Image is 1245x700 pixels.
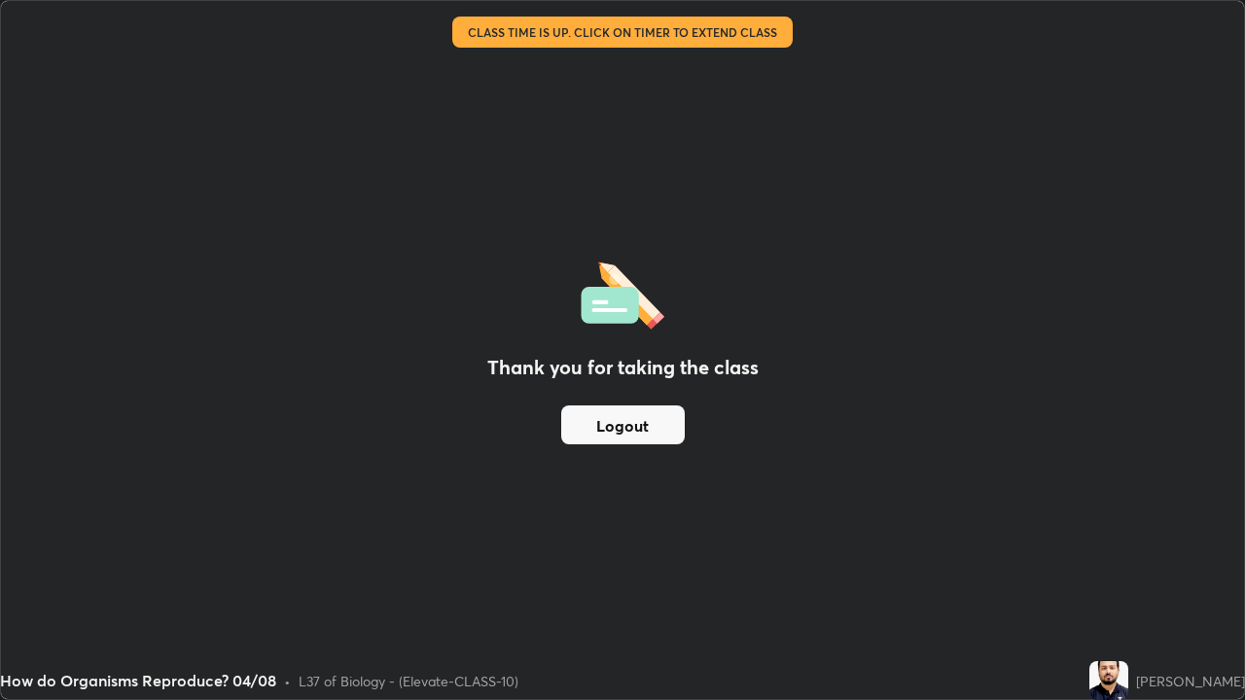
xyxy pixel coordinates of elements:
[1136,671,1245,691] div: [PERSON_NAME]
[284,671,291,691] div: •
[487,353,759,382] h2: Thank you for taking the class
[299,671,518,691] div: L37 of Biology - (Elevate-CLASS-10)
[561,405,685,444] button: Logout
[1089,661,1128,700] img: b70e2f7e28e142109811dcc96d18e639.jpg
[581,256,664,330] img: offlineFeedback.1438e8b3.svg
